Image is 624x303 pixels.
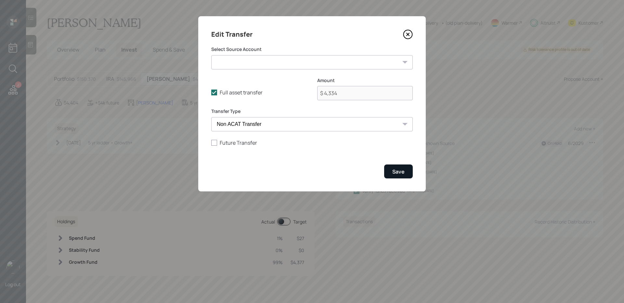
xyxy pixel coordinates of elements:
h4: Edit Transfer [211,29,253,40]
label: Select Source Account [211,46,413,53]
label: Amount [317,77,413,84]
label: Future Transfer [211,139,413,146]
button: Save [384,164,413,178]
label: Transfer Type [211,108,413,115]
label: Full asset transfer [211,89,307,96]
div: Save [392,168,405,175]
